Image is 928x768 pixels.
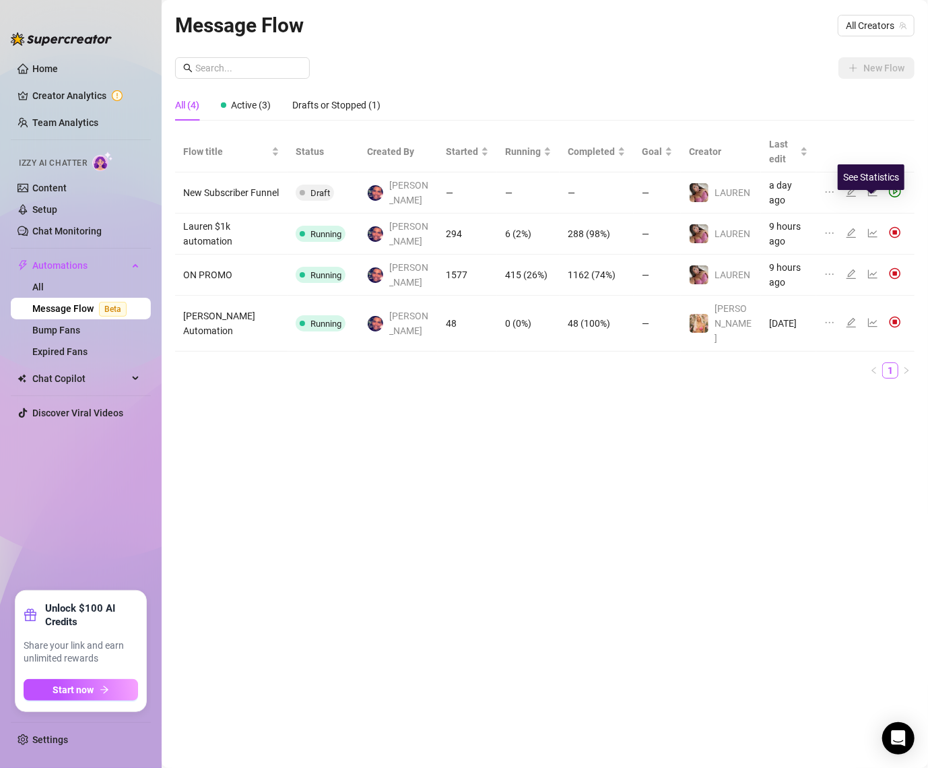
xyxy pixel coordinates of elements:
[715,228,750,239] span: ️‍LAUREN
[846,187,857,197] span: edit
[899,22,907,30] span: team
[32,204,57,215] a: Setup
[867,187,878,197] span: line-chart
[846,269,857,280] span: edit
[24,639,138,666] span: Share your link and earn unlimited rewards
[634,131,681,172] th: Goal
[195,61,302,75] input: Search...
[681,131,761,172] th: Creator
[846,15,906,36] span: All Creators
[889,267,901,280] img: svg%3e
[32,117,98,128] a: Team Analytics
[838,164,904,190] div: See Statistics
[45,602,138,629] strong: Unlock $100 AI Credits
[438,131,497,172] th: Started
[634,214,681,255] td: —
[32,63,58,74] a: Home
[32,325,80,335] a: Bump Fans
[389,219,430,249] span: [PERSON_NAME]
[867,269,878,280] span: line-chart
[32,734,68,745] a: Settings
[183,63,193,73] span: search
[642,144,662,159] span: Goal
[761,131,816,172] th: Last edit
[438,296,497,352] td: 48
[690,314,708,333] img: Anthia
[846,228,857,238] span: edit
[32,303,132,314] a: Message FlowBeta
[889,226,901,238] img: svg%3e
[32,282,44,292] a: All
[11,32,112,46] img: logo-BBDzfeDw.svg
[560,172,634,214] td: —
[438,255,497,296] td: 1577
[560,131,634,172] th: Completed
[24,679,138,701] button: Start nowarrow-right
[761,255,816,296] td: 9 hours ago
[389,178,430,207] span: [PERSON_NAME]
[898,362,915,379] button: right
[497,255,560,296] td: 415 (26%)
[175,98,199,113] div: All (4)
[870,366,878,375] span: left
[175,255,288,296] td: ON PROMO
[368,316,383,331] img: Jay Richardson
[560,255,634,296] td: 1162 (74%)
[389,309,430,338] span: [PERSON_NAME]
[99,302,127,317] span: Beta
[505,144,541,159] span: Running
[634,296,681,352] td: —
[389,260,430,290] span: [PERSON_NAME]
[824,317,835,328] span: ellipsis
[761,214,816,255] td: 9 hours ago
[53,684,94,695] span: Start now
[175,296,288,352] td: [PERSON_NAME] Automation
[32,183,67,193] a: Content
[310,319,341,329] span: Running
[882,362,898,379] li: 1
[690,183,708,202] img: ️‍LAUREN
[310,229,341,239] span: Running
[769,137,797,166] span: Last edit
[18,260,28,271] span: thunderbolt
[715,303,752,344] span: [PERSON_NAME]
[497,214,560,255] td: 6 (2%)
[867,317,878,328] span: line-chart
[867,228,878,238] span: line-chart
[838,57,915,79] button: New Flow
[898,362,915,379] li: Next Page
[690,265,708,284] img: ️‍LAUREN
[32,226,102,236] a: Chat Monitoring
[438,214,497,255] td: 294
[24,608,37,622] span: gift
[761,296,816,352] td: [DATE]
[824,228,835,238] span: ellipsis
[310,188,330,198] span: Draft
[359,131,438,172] th: Created By
[866,362,882,379] button: left
[19,157,87,170] span: Izzy AI Chatter
[902,366,910,375] span: right
[32,255,128,276] span: Automations
[889,185,901,197] span: play-circle
[497,131,560,172] th: Running
[446,144,478,159] span: Started
[175,9,304,41] article: Message Flow
[846,317,857,328] span: edit
[761,172,816,214] td: a day ago
[175,172,288,214] td: New Subscriber Funnel
[288,131,359,172] th: Status
[560,214,634,255] td: 288 (98%)
[634,172,681,214] td: —
[175,131,288,172] th: Flow title
[292,98,380,113] div: Drafts or Stopped (1)
[231,100,271,110] span: Active (3)
[882,722,915,755] div: Open Intercom Messenger
[715,187,750,198] span: ️‍LAUREN
[634,255,681,296] td: —
[866,362,882,379] li: Previous Page
[32,85,140,106] a: Creator Analytics exclamation-circle
[889,316,901,328] img: svg%3e
[368,226,383,242] img: Jay Richardson
[497,296,560,352] td: 0 (0%)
